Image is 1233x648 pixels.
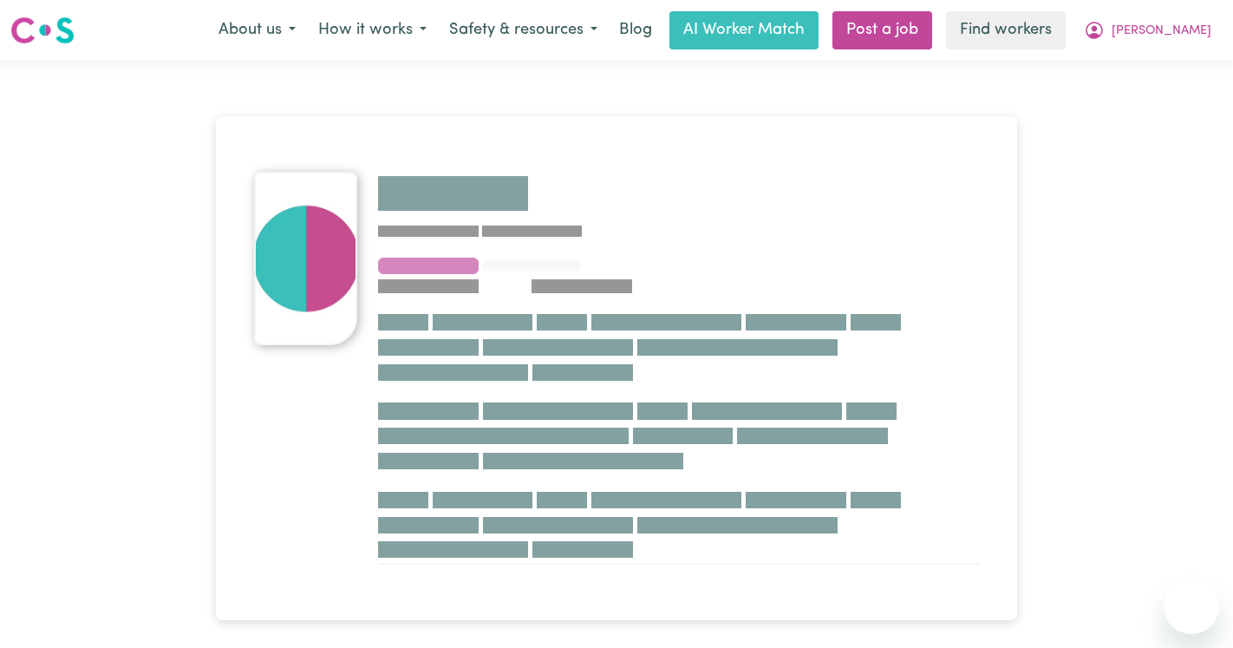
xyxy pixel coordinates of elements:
[1164,579,1219,634] iframe: Button to launch messaging window
[832,11,932,49] a: Post a job
[609,11,662,49] a: Blog
[669,11,819,49] a: AI Worker Match
[946,11,1066,49] a: Find workers
[307,12,438,49] button: How it works
[438,12,609,49] button: Safety & resources
[1073,12,1223,49] button: My Account
[10,15,75,46] img: Careseekers logo
[1112,22,1211,41] span: [PERSON_NAME]
[207,12,307,49] button: About us
[10,10,75,50] a: Careseekers logo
